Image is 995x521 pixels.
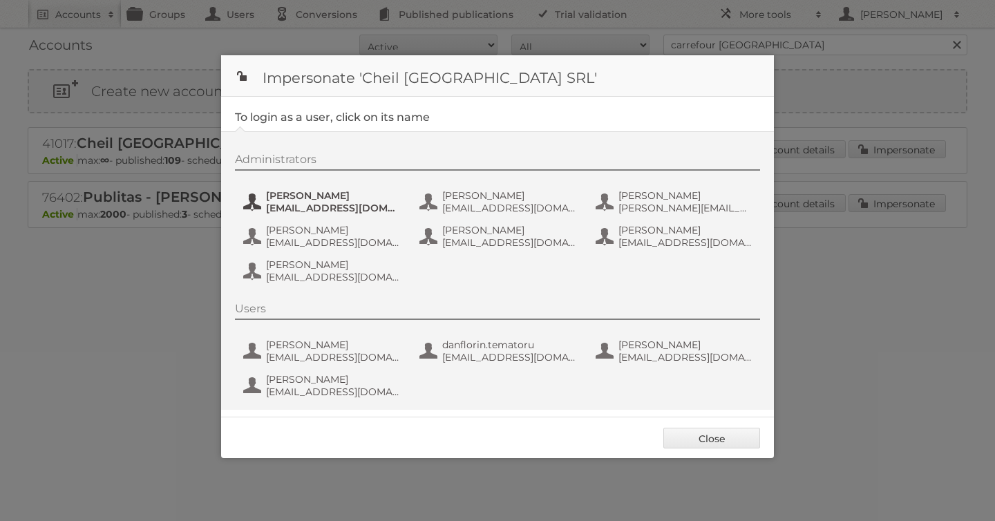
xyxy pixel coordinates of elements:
[442,202,576,214] span: [EMAIL_ADDRESS][DOMAIN_NAME]
[266,373,400,386] span: [PERSON_NAME]
[442,189,576,202] span: [PERSON_NAME]
[266,189,400,202] span: [PERSON_NAME]
[594,337,757,365] button: [PERSON_NAME] [EMAIL_ADDRESS][DOMAIN_NAME]
[235,302,760,320] div: Users
[266,351,400,363] span: [EMAIL_ADDRESS][DOMAIN_NAME]
[442,224,576,236] span: [PERSON_NAME]
[242,372,404,399] button: [PERSON_NAME] [EMAIL_ADDRESS][DOMAIN_NAME]
[663,428,760,448] a: Close
[266,224,400,236] span: [PERSON_NAME]
[618,236,752,249] span: [EMAIL_ADDRESS][DOMAIN_NAME]
[618,351,752,363] span: [EMAIL_ADDRESS][DOMAIN_NAME]
[618,224,752,236] span: [PERSON_NAME]
[266,271,400,283] span: [EMAIL_ADDRESS][DOMAIN_NAME]
[235,111,430,124] legend: To login as a user, click on its name
[442,339,576,351] span: danflorin.tematoru
[618,202,752,214] span: [PERSON_NAME][EMAIL_ADDRESS][DOMAIN_NAME]
[242,188,404,216] button: [PERSON_NAME] [EMAIL_ADDRESS][DOMAIN_NAME]
[266,236,400,249] span: [EMAIL_ADDRESS][DOMAIN_NAME]
[618,189,752,202] span: [PERSON_NAME]
[242,337,404,365] button: [PERSON_NAME] [EMAIL_ADDRESS][DOMAIN_NAME]
[242,222,404,250] button: [PERSON_NAME] [EMAIL_ADDRESS][DOMAIN_NAME]
[442,236,576,249] span: [EMAIL_ADDRESS][DOMAIN_NAME]
[221,55,774,97] h1: Impersonate 'Cheil [GEOGRAPHIC_DATA] SRL'
[442,351,576,363] span: [EMAIL_ADDRESS][DOMAIN_NAME]
[266,339,400,351] span: [PERSON_NAME]
[618,339,752,351] span: [PERSON_NAME]
[418,222,580,250] button: [PERSON_NAME] [EMAIL_ADDRESS][DOMAIN_NAME]
[594,222,757,250] button: [PERSON_NAME] [EMAIL_ADDRESS][DOMAIN_NAME]
[266,258,400,271] span: [PERSON_NAME]
[266,386,400,398] span: [EMAIL_ADDRESS][DOMAIN_NAME]
[242,257,404,285] button: [PERSON_NAME] [EMAIL_ADDRESS][DOMAIN_NAME]
[235,153,760,171] div: Administrators
[418,188,580,216] button: [PERSON_NAME] [EMAIL_ADDRESS][DOMAIN_NAME]
[594,188,757,216] button: [PERSON_NAME] [PERSON_NAME][EMAIL_ADDRESS][DOMAIN_NAME]
[266,202,400,214] span: [EMAIL_ADDRESS][DOMAIN_NAME]
[418,337,580,365] button: danflorin.tematoru [EMAIL_ADDRESS][DOMAIN_NAME]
